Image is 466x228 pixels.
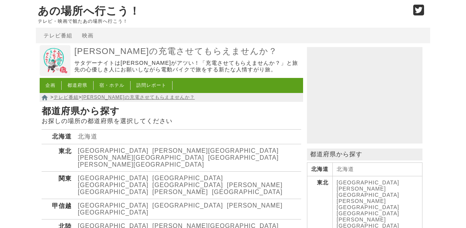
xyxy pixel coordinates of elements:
a: [PERSON_NAME][GEOGRAPHIC_DATA] [337,186,399,198]
a: [GEOGRAPHIC_DATA] [153,202,223,209]
a: [GEOGRAPHIC_DATA] [208,154,279,161]
nav: > > [40,93,303,102]
th: 東北 [42,144,75,172]
a: [GEOGRAPHIC_DATA] [78,147,149,154]
iframe: Advertisement [307,47,422,144]
a: 映画 [82,32,94,39]
a: [PERSON_NAME][GEOGRAPHIC_DATA] [78,182,283,195]
a: Twitter (@go_thesights) [413,9,424,16]
a: [PERSON_NAME][GEOGRAPHIC_DATA] [78,154,204,161]
th: 関東 [42,172,75,199]
a: 企画 [45,83,55,88]
a: [PERSON_NAME][GEOGRAPHIC_DATA] [337,198,399,210]
th: 甲信越 [42,199,75,220]
a: テレビ番組 [44,32,72,39]
a: 北海道 [78,133,97,140]
a: [GEOGRAPHIC_DATA] [78,175,149,181]
a: [PERSON_NAME] [153,189,208,195]
p: テレビ・映画で観たあの場所へ行こう！ [38,19,405,24]
a: 都道府県 [67,83,87,88]
p: 都道府県から探す [307,149,422,160]
a: 宿・ホテル [99,83,124,88]
th: 北海道 [42,130,75,144]
a: [GEOGRAPHIC_DATA] [153,182,223,188]
p: サタデーナイトは[PERSON_NAME]がアツい！「充電させてもらえませんか？」と旅先の心優しき人にお願いしながら電動バイクで旅をする新たな人情すがり旅。 [74,60,301,73]
a: [GEOGRAPHIC_DATA] [337,179,399,186]
a: 訪問レポート [136,83,166,88]
a: 出川哲朗の充電させてもらえませんか？ [40,71,70,77]
a: [PERSON_NAME]の充電させてもらえませんか？ [74,46,301,57]
a: [GEOGRAPHIC_DATA] [78,202,149,209]
a: [GEOGRAPHIC_DATA] [78,182,149,188]
h1: 都道府県から探す [42,105,301,117]
a: [GEOGRAPHIC_DATA] [337,210,399,216]
a: [PERSON_NAME]の充電させてもらえませんか？ [82,95,195,100]
a: 北海道 [337,166,354,172]
th: 北海道 [307,163,333,176]
a: テレビ番組 [54,95,79,100]
a: [GEOGRAPHIC_DATA] [153,175,223,181]
a: [PERSON_NAME][GEOGRAPHIC_DATA] [153,147,279,154]
a: [PERSON_NAME][GEOGRAPHIC_DATA] [78,202,283,216]
a: [PERSON_NAME][GEOGRAPHIC_DATA] [78,161,204,168]
p: お探しの場所の都道府県を選択してください [42,117,301,125]
a: [GEOGRAPHIC_DATA] [212,189,283,195]
a: あの場所へ行こう！ [38,5,140,17]
img: 出川哲朗の充電させてもらえませんか？ [40,45,70,76]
